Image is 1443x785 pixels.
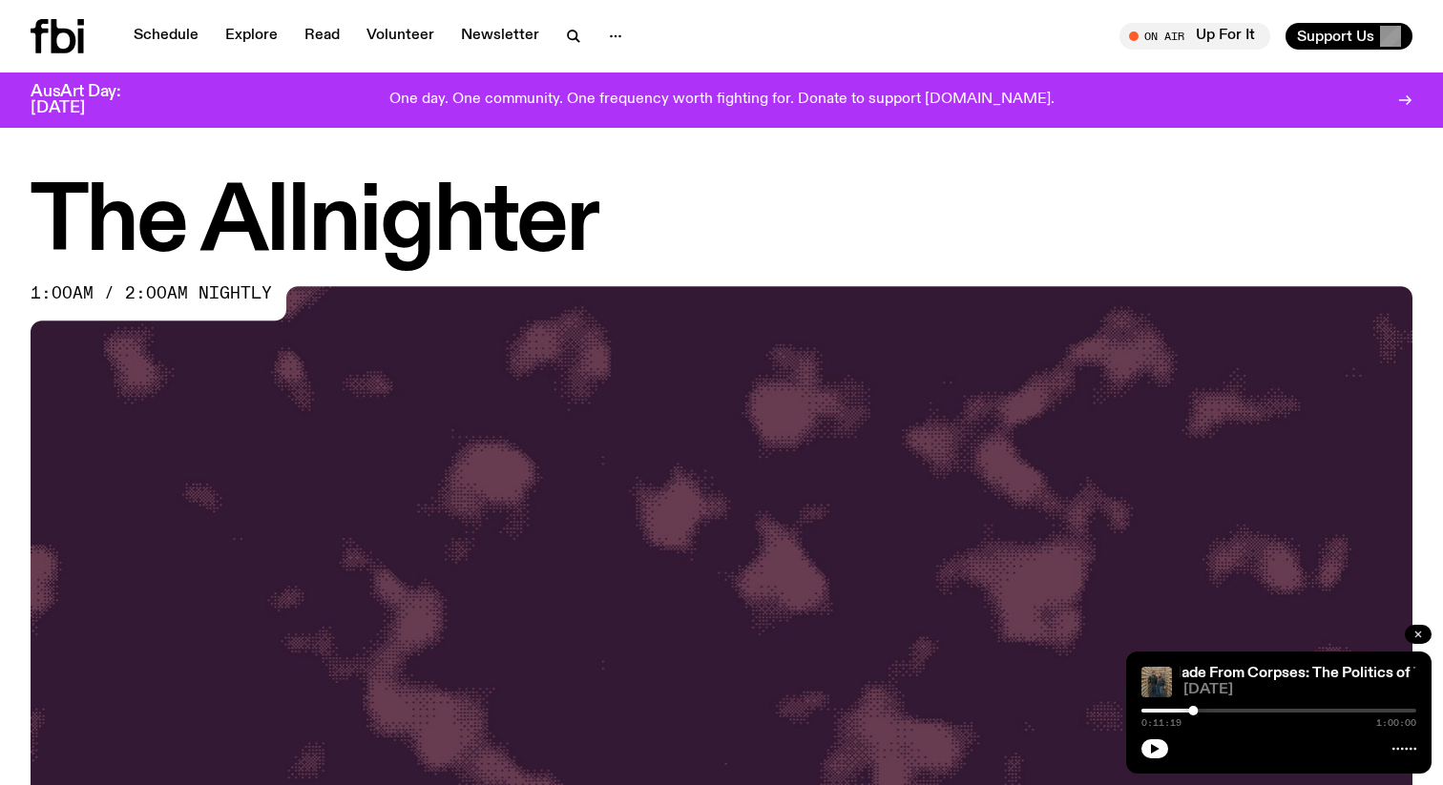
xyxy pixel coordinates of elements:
[293,23,351,50] a: Read
[1286,23,1412,50] button: Support Us
[1141,718,1182,728] span: 0:11:19
[1183,683,1416,697] span: [DATE]
[355,23,446,50] a: Volunteer
[122,23,210,50] a: Schedule
[31,84,153,116] h3: AusArt Day: [DATE]
[1376,718,1416,728] span: 1:00:00
[31,181,1412,267] h1: The Allnighter
[389,92,1055,109] p: One day. One community. One frequency worth fighting for. Donate to support [DOMAIN_NAME].
[1119,23,1270,50] button: On AirUp For It
[1297,28,1374,45] span: Support Us
[214,23,289,50] a: Explore
[450,23,551,50] a: Newsletter
[31,286,272,301] span: 1:00am / 2:00am nightly
[1141,667,1172,697] img: Ethan and Dayvid stand in the fbi music library, they are serving face looking strong but fluid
